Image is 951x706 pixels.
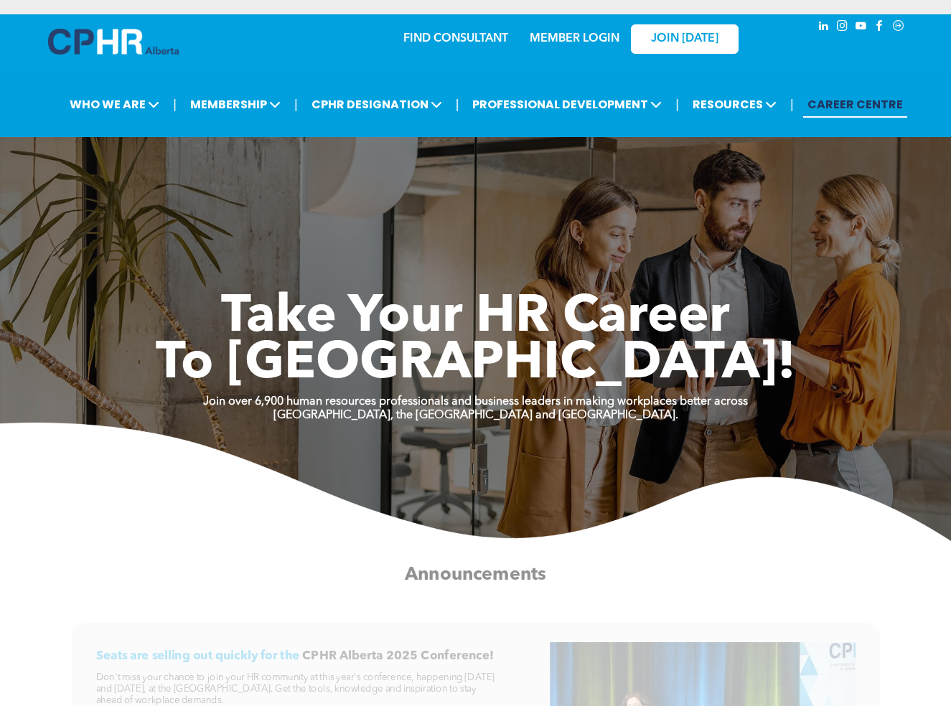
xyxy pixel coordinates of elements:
[456,90,459,119] li: |
[48,29,179,55] img: A blue and white logo for cp alberta
[273,410,678,421] strong: [GEOGRAPHIC_DATA], the [GEOGRAPHIC_DATA] and [GEOGRAPHIC_DATA].
[631,24,739,54] a: JOIN [DATE]
[853,18,869,37] a: youtube
[65,91,164,118] span: WHO WE ARE
[186,91,285,118] span: MEMBERSHIP
[651,32,718,46] span: JOIN [DATE]
[221,292,730,344] span: Take Your HR Career
[891,18,907,37] a: Social network
[302,651,494,663] span: CPHR Alberta 2025 Conference!
[790,90,794,119] li: |
[294,90,298,119] li: |
[675,90,679,119] li: |
[835,18,851,37] a: instagram
[872,18,888,37] a: facebook
[468,91,666,118] span: PROFESSIONAL DEVELOPMENT
[307,91,446,118] span: CPHR DESIGNATION
[803,91,907,118] a: CAREER CENTRE
[688,91,781,118] span: RESOURCES
[156,339,796,390] span: To [GEOGRAPHIC_DATA]!
[203,396,748,408] strong: Join over 6,900 human resources professionals and business leaders in making workplaces better ac...
[530,33,619,44] a: MEMBER LOGIN
[405,566,546,584] span: Announcements
[816,18,832,37] a: linkedin
[96,651,300,663] span: Seats are selling out quickly for the
[96,673,495,705] span: Don't miss your chance to join your HR community at this year's conference, happening [DATE] and ...
[173,90,177,119] li: |
[403,33,508,44] a: FIND CONSULTANT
